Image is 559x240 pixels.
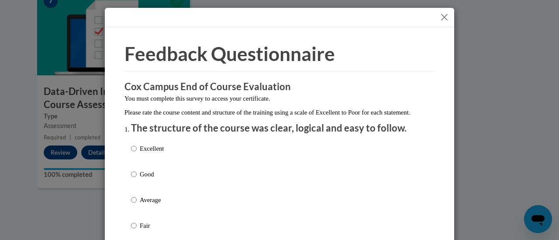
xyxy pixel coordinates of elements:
span: Feedback Questionnaire [124,42,335,65]
p: Average [140,195,164,205]
h3: Cox Campus End of Course Evaluation [124,80,435,94]
p: Excellent [140,144,164,153]
p: Please rate the course content and structure of the training using a scale of Excellent to Poor f... [124,108,435,117]
input: Fair [131,221,137,230]
p: The structure of the course was clear, logical and easy to follow. [131,122,428,135]
input: Average [131,195,137,205]
p: Good [140,169,164,179]
p: You must complete this survey to access your certificate. [124,94,435,103]
input: Good [131,169,137,179]
button: Close [439,12,450,23]
p: Fair [140,221,164,230]
input: Excellent [131,144,137,153]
